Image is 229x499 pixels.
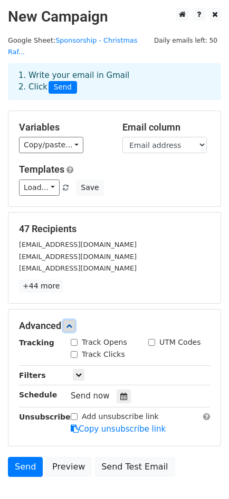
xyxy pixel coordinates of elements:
[82,349,125,360] label: Track Clicks
[19,391,57,399] strong: Schedule
[150,36,221,44] a: Daily emails left: 50
[8,8,221,26] h2: New Campaign
[19,137,83,153] a: Copy/paste...
[19,241,137,248] small: [EMAIL_ADDRESS][DOMAIN_NAME]
[122,122,210,133] h5: Email column
[19,338,54,347] strong: Tracking
[8,36,137,56] small: Google Sheet:
[176,448,229,499] iframe: Chat Widget
[8,36,137,56] a: Sponsorship - Christmas Raf...
[71,391,110,401] span: Send now
[8,457,43,477] a: Send
[19,264,137,272] small: [EMAIL_ADDRESS][DOMAIN_NAME]
[19,371,46,380] strong: Filters
[159,337,201,348] label: UTM Codes
[150,35,221,46] span: Daily emails left: 50
[19,320,210,332] h5: Advanced
[94,457,175,477] a: Send Test Email
[19,280,63,293] a: +44 more
[45,457,92,477] a: Preview
[82,337,127,348] label: Track Opens
[71,424,166,434] a: Copy unsubscribe link
[19,164,64,175] a: Templates
[76,179,103,196] button: Save
[82,411,159,422] label: Add unsubscribe link
[19,122,107,133] h5: Variables
[19,223,210,235] h5: 47 Recipients
[49,81,77,94] span: Send
[19,253,137,261] small: [EMAIL_ADDRESS][DOMAIN_NAME]
[19,179,60,196] a: Load...
[19,413,71,421] strong: Unsubscribe
[11,69,218,94] div: 1. Write your email in Gmail 2. Click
